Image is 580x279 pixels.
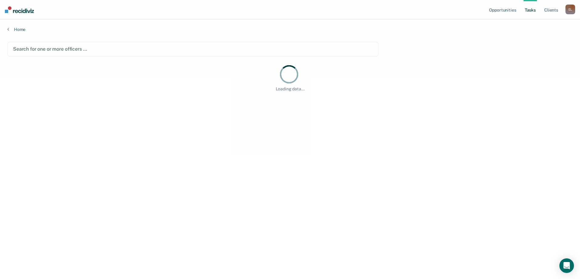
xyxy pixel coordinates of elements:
button: EL [565,5,575,14]
img: Recidiviz [5,6,34,13]
div: Loading data... [276,86,305,92]
div: E L [565,5,575,14]
a: Home [7,27,573,32]
iframe: Intercom live chat [559,258,574,273]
